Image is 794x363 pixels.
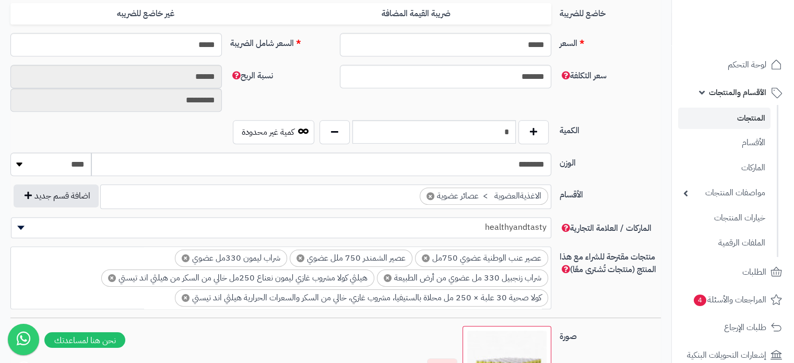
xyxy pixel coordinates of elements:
a: الملفات الرقمية [678,232,771,254]
label: الأقسام [555,184,665,201]
span: سعر التكلفة [560,69,607,82]
a: طلبات الإرجاع [678,315,788,340]
label: الكمية [555,120,665,137]
span: healthyandtasty [11,217,551,238]
span: × [426,192,434,200]
li: عصير عنب الوطنية عضوي 750مل [415,250,548,267]
img: logo-2.png [723,14,784,36]
label: السعر شامل الضريبة [226,33,336,50]
a: لوحة التحكم [678,52,788,77]
li: هيلثي كولا مشروب غازي ليمون نعناع 250مل خالي من السكر من هيلثي اند تيستي [101,270,374,287]
label: غير خاضع للضريبه [10,3,281,25]
span: إشعارات التحويلات البنكية [687,348,766,362]
span: × [182,254,189,262]
a: الأقسام [678,132,771,154]
label: السعر [555,33,665,50]
label: خاضع للضريبة [555,3,665,20]
a: خيارات المنتجات [678,207,771,229]
span: نسبة الربح [230,69,273,82]
label: ضريبة القيمة المضافة [281,3,551,25]
span: × [384,274,392,282]
button: اضافة قسم جديد [14,184,99,207]
span: × [297,254,304,262]
a: مواصفات المنتجات [678,182,771,204]
label: صورة [555,326,665,343]
span: × [108,274,116,282]
span: المراجعات والأسئلة [693,292,766,307]
a: الطلبات [678,260,788,285]
span: الماركات / العلامة التجارية [560,222,651,235]
a: الماركات [678,157,771,179]
span: لوحة التحكم [728,57,766,72]
li: شراب زنجبيل 330 مل عضوي من أرض الطبيعة [377,270,548,287]
span: الطلبات [742,265,766,279]
span: healthyandtasty [11,219,551,235]
li: كولا صحية 30 علبة × 250 مل محلاة بالستيفيا، مشروب غازي، خالي من السكر والسعرات الحرارية هيلثي اند... [175,289,548,307]
span: 4 [693,294,707,307]
li: عصير الشمندر 750 ملل عضوي [290,250,412,267]
span: الأقسام والمنتجات [709,85,766,100]
li: شراب ليمون 330مل عضوي [175,250,287,267]
span: × [182,294,189,302]
span: طلبات الإرجاع [724,320,766,335]
label: الوزن [555,153,665,169]
span: منتجات مقترحة للشراء مع هذا المنتج (منتجات تُشترى معًا) [560,251,656,276]
span: × [422,254,430,262]
li: الاغذيةالعضوية > عصائر عضوية [420,188,548,205]
a: المراجعات والأسئلة4 [678,287,788,312]
a: المنتجات [678,108,771,129]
